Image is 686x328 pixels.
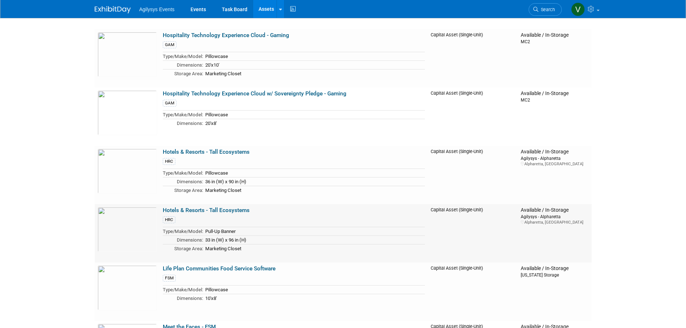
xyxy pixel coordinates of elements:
[205,121,217,126] span: 20'x8'
[203,69,425,77] td: Marketing Closet
[521,39,589,45] div: MC2
[163,227,203,236] td: Type/Make/Model:
[163,149,250,155] a: Hotels & Resorts - Tall Ecosystems
[521,265,589,272] div: Available / In-Storage
[163,52,203,61] td: Type/Make/Model:
[163,275,176,282] div: FSM
[521,207,589,214] div: Available / In-Storage
[521,32,589,39] div: Available / In-Storage
[428,262,517,321] td: Capital Asset (Single-Unit)
[428,29,517,87] td: Capital Asset (Single-Unit)
[163,119,203,127] td: Dimensions:
[163,41,176,48] div: GAM
[428,204,517,262] td: Capital Asset (Single-Unit)
[428,146,517,204] td: Capital Asset (Single-Unit)
[163,158,175,165] div: HRC
[163,177,203,186] td: Dimensions:
[163,265,275,272] a: Life Plan Communities Food Service Software
[163,286,203,294] td: Type/Make/Model:
[529,3,562,16] a: Search
[174,188,203,193] span: Storage Area:
[139,6,175,12] span: Agilysys Events
[163,111,203,119] td: Type/Make/Model:
[521,214,589,220] div: Agilysys - Alpharetta
[163,207,250,214] a: Hotels & Resorts - Tall Ecosystems
[174,71,203,76] span: Storage Area:
[428,87,517,146] td: Capital Asset (Single-Unit)
[163,100,176,107] div: GAM
[203,186,425,194] td: Marketing Closet
[163,60,203,69] td: Dimensions:
[203,52,425,61] td: Pillowcase
[521,161,589,167] div: Alpharetta, [GEOGRAPHIC_DATA]
[521,149,589,155] div: Available / In-Storage
[163,32,289,39] a: Hospitality Technology Experience Cloud - Gaming
[203,227,425,236] td: Pull-Up Banner
[205,62,219,68] span: 20'x10'
[521,90,589,97] div: Available / In-Storage
[205,296,217,301] span: 10'x8'
[521,155,589,161] div: Agilysys - Alpharetta
[521,97,589,103] div: MC2
[95,6,131,13] img: ExhibitDay
[203,111,425,119] td: Pillowcase
[174,246,203,251] span: Storage Area:
[203,169,425,178] td: Pillowcase
[538,7,555,12] span: Search
[163,235,203,244] td: Dimensions:
[571,3,585,16] img: Vaitiare Munoz
[205,237,246,243] span: 33 in (W) x 96 in (H)
[203,244,425,252] td: Marketing Closet
[163,216,175,223] div: HRC
[521,272,589,278] div: [US_STATE] Storage
[163,294,203,302] td: Dimensions:
[521,220,589,225] div: Alpharetta, [GEOGRAPHIC_DATA]
[163,90,346,97] a: Hospitality Technology Experience Cloud w/ Sovereignty Pledge - Gaming
[203,286,425,294] td: Pillowcase
[205,179,246,184] span: 36 in (W) x 90 in (H)
[163,169,203,178] td: Type/Make/Model:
